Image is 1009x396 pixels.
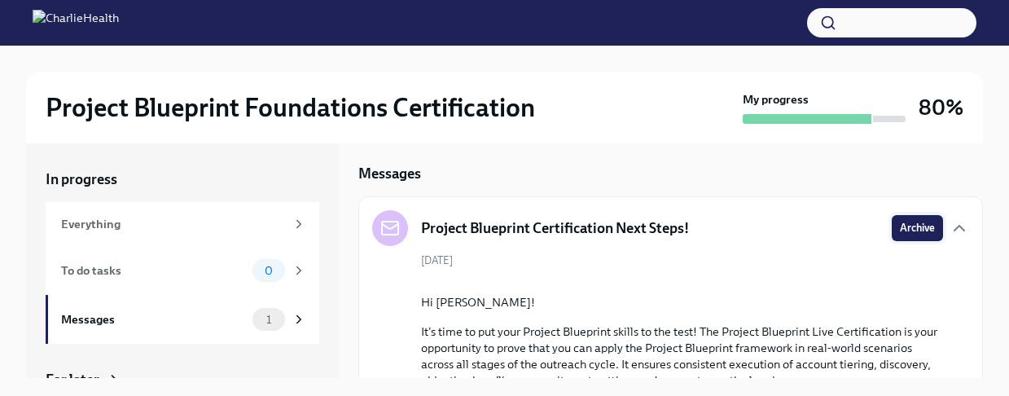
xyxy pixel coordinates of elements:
a: Messages1 [46,295,319,344]
a: Everything [46,202,319,246]
a: For later [46,370,319,389]
button: Archive [892,215,943,241]
h2: Project Blueprint Foundations Certification [46,91,535,124]
a: To do tasks0 [46,246,319,295]
div: Everything [61,215,285,233]
p: Hi [PERSON_NAME]! [421,294,943,310]
div: To do tasks [61,262,246,279]
div: Messages [61,310,246,328]
p: It's time to put your Project Blueprint skills to the test! The Project Blueprint Live Certificat... [421,323,943,389]
h5: Project Blueprint Certification Next Steps! [421,218,689,238]
h3: 80% [919,93,963,122]
strong: My progress [743,91,809,108]
h5: Messages [358,164,421,183]
a: In progress [46,169,319,189]
img: CharlieHealth [33,10,119,36]
span: Archive [900,220,935,236]
span: 1 [257,314,281,326]
div: For later [46,370,99,389]
span: 0 [255,265,283,277]
span: [DATE] [421,253,453,268]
